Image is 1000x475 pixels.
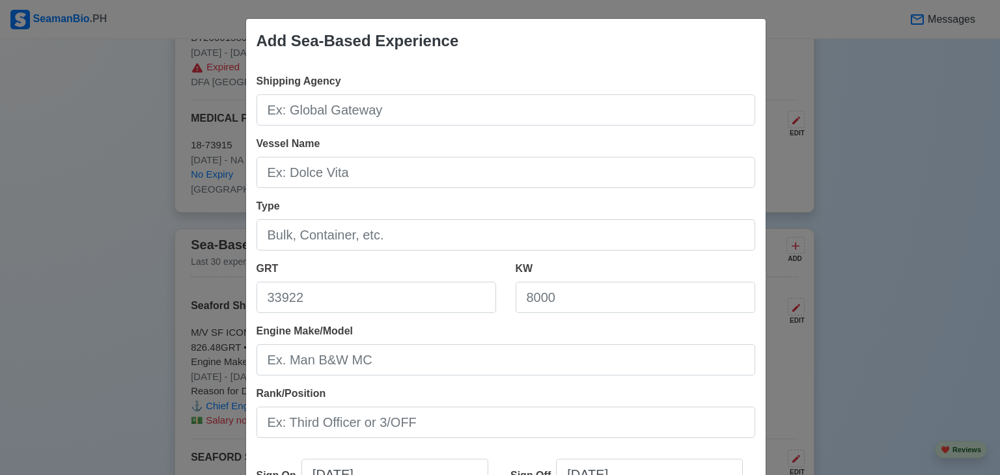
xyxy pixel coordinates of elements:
[257,157,755,188] input: Ex: Dolce Vita
[257,138,320,149] span: Vessel Name
[257,388,326,399] span: Rank/Position
[257,94,755,126] input: Ex: Global Gateway
[257,200,280,211] span: Type
[257,29,459,53] div: Add Sea-Based Experience
[257,325,353,336] span: Engine Make/Model
[257,219,755,251] input: Bulk, Container, etc.
[257,263,279,274] span: GRT
[257,282,496,313] input: 33922
[516,263,533,274] span: KW
[257,344,755,375] input: Ex. Man B&W MC
[257,407,755,438] input: Ex: Third Officer or 3/OFF
[516,282,755,313] input: 8000
[257,75,341,87] span: Shipping Agency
